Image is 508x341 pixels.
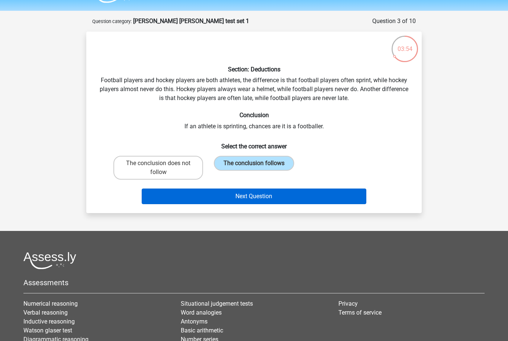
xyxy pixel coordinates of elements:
strong: [PERSON_NAME] [PERSON_NAME] test set 1 [133,17,249,25]
a: Terms of service [338,309,382,316]
a: Numerical reasoning [23,300,78,307]
label: The conclusion follows [214,156,294,171]
h6: Select the correct answer [98,137,410,150]
a: Word analogies [181,309,222,316]
a: Watson glaser test [23,327,72,334]
div: Football players and hockey players are both athletes, the difference is that football players of... [89,38,419,207]
img: Assessly logo [23,252,76,269]
label: The conclusion does not follow [113,156,203,180]
small: Question category: [92,19,132,24]
div: 03:54 [391,35,419,54]
h6: Conclusion [98,112,410,119]
a: Verbal reasoning [23,309,68,316]
button: Next Question [142,189,367,204]
a: Inductive reasoning [23,318,75,325]
h6: Section: Deductions [98,66,410,73]
h5: Assessments [23,278,485,287]
a: Antonyms [181,318,208,325]
a: Privacy [338,300,358,307]
a: Situational judgement tests [181,300,253,307]
div: Question 3 of 10 [372,17,416,26]
a: Basic arithmetic [181,327,223,334]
